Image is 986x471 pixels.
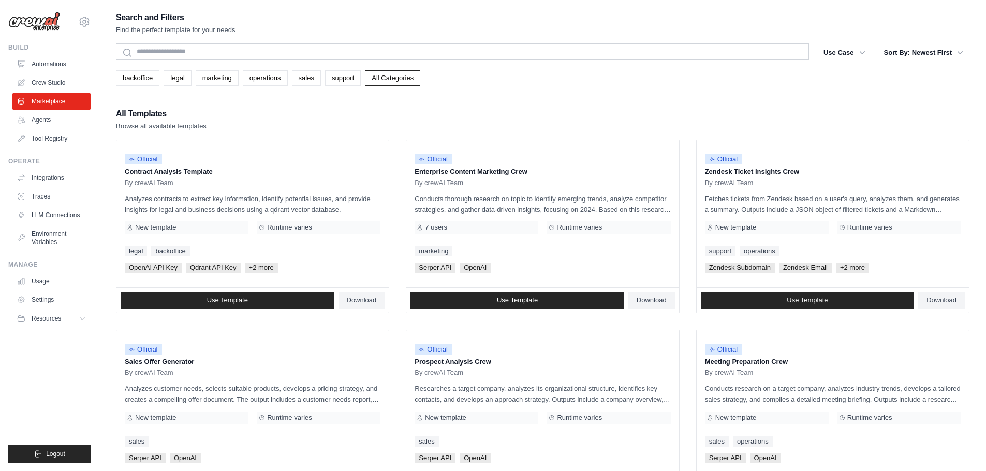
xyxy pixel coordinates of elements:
[750,453,781,463] span: OpenAI
[125,344,162,355] span: Official
[125,369,173,377] span: By crewAI Team
[8,12,60,32] img: Logo
[415,166,670,177] p: Enterprise Content Marketing Crew
[787,296,828,305] span: Use Template
[292,70,321,86] a: sales
[116,10,236,25] h2: Search and Filters
[365,70,420,86] a: All Categories
[705,246,735,256] a: support
[121,292,334,309] a: Use Template
[836,263,869,273] span: +2 more
[557,414,602,422] span: Runtime varies
[460,453,491,463] span: OpenAI
[46,450,65,458] span: Logout
[207,296,248,305] span: Use Template
[425,414,466,422] span: New template
[415,453,455,463] span: Serper API
[32,314,61,323] span: Resources
[125,166,380,177] p: Contract Analysis Template
[415,193,670,215] p: Conducts thorough research on topic to identify emerging trends, analyze competitor strategies, a...
[8,157,91,165] div: Operate
[705,436,729,447] a: sales
[12,292,91,308] a: Settings
[196,70,239,86] a: marketing
[705,179,754,187] span: By crewAI Team
[347,296,377,305] span: Download
[701,292,915,309] a: Use Template
[705,166,961,177] p: Zendesk Ticket Insights Crew
[125,453,166,463] span: Serper API
[267,414,312,422] span: Runtime varies
[878,43,969,62] button: Sort By: Newest First
[170,453,201,463] span: OpenAI
[847,223,892,232] span: Runtime varies
[12,170,91,186] a: Integrations
[926,296,956,305] span: Download
[705,369,754,377] span: By crewAI Team
[243,70,288,86] a: operations
[705,357,961,367] p: Meeting Preparation Crew
[715,223,756,232] span: New template
[12,74,91,91] a: Crew Studio
[325,70,361,86] a: support
[779,263,832,273] span: Zendesk Email
[339,292,385,309] a: Download
[267,223,312,232] span: Runtime varies
[415,263,455,273] span: Serper API
[12,273,91,290] a: Usage
[116,121,207,131] p: Browse all available templates
[12,112,91,128] a: Agents
[415,154,452,164] span: Official
[918,292,965,309] a: Download
[12,130,91,147] a: Tool Registry
[415,369,463,377] span: By crewAI Team
[425,223,447,232] span: 7 users
[715,414,756,422] span: New template
[705,154,742,164] span: Official
[628,292,675,309] a: Download
[460,263,491,273] span: OpenAI
[245,263,278,273] span: +2 more
[125,436,149,447] a: sales
[125,179,173,187] span: By crewAI Team
[557,223,602,232] span: Runtime varies
[733,436,773,447] a: operations
[705,453,746,463] span: Serper API
[125,154,162,164] span: Official
[497,296,538,305] span: Use Template
[410,292,624,309] a: Use Template
[705,344,742,355] span: Official
[8,261,91,269] div: Manage
[116,107,207,121] h2: All Templates
[415,357,670,367] p: Prospect Analysis Crew
[705,383,961,405] p: Conducts research on a target company, analyzes industry trends, develops a tailored sales strate...
[135,223,176,232] span: New template
[12,93,91,110] a: Marketplace
[12,188,91,205] a: Traces
[12,225,91,250] a: Environment Variables
[415,436,438,447] a: sales
[12,207,91,223] a: LLM Connections
[415,179,463,187] span: By crewAI Team
[116,25,236,35] p: Find the perfect template for your needs
[12,310,91,327] button: Resources
[186,263,241,273] span: Qdrant API Key
[637,296,667,305] span: Download
[125,193,380,215] p: Analyzes contracts to extract key information, identify potential issues, and provide insights fo...
[135,414,176,422] span: New template
[125,263,182,273] span: OpenAI API Key
[817,43,872,62] button: Use Case
[705,263,775,273] span: Zendesk Subdomain
[151,246,189,256] a: backoffice
[125,246,147,256] a: legal
[415,246,452,256] a: marketing
[12,56,91,72] a: Automations
[125,357,380,367] p: Sales Offer Generator
[847,414,892,422] span: Runtime varies
[740,246,779,256] a: operations
[125,383,380,405] p: Analyzes customer needs, selects suitable products, develops a pricing strategy, and creates a co...
[8,445,91,463] button: Logout
[415,344,452,355] span: Official
[415,383,670,405] p: Researches a target company, analyzes its organizational structure, identifies key contacts, and ...
[8,43,91,52] div: Build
